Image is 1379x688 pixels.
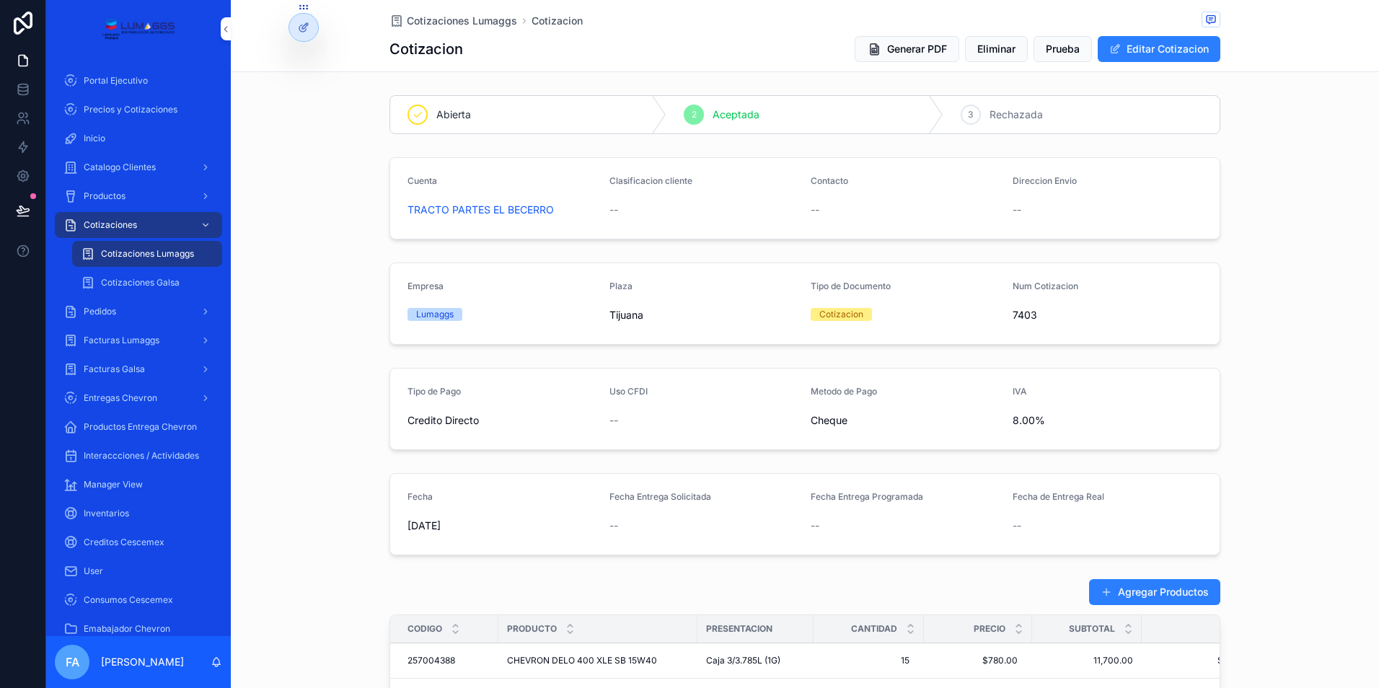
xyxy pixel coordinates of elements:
[609,491,711,502] span: Fecha Entrega Solicitada
[407,14,517,28] span: Cotizaciones Lumaggs
[1142,655,1263,666] a: $12,636.00
[55,183,222,209] a: Productos
[84,162,156,173] span: Catalogo Clientes
[55,529,222,555] a: Creditos Cescemex
[84,306,116,317] span: Pedidos
[46,58,231,636] div: scrollable content
[84,623,170,635] span: Emabajador Chevron
[84,565,103,577] span: User
[101,248,194,260] span: Cotizaciones Lumaggs
[1013,386,1027,397] span: IVA
[1013,175,1077,186] span: Direccion Envio
[1046,42,1080,56] span: Prueba
[66,653,79,671] span: FA
[436,107,471,122] span: Abierta
[55,154,222,180] a: Catalogo Clientes
[84,594,173,606] span: Consumos Cescemex
[609,175,692,186] span: Clasificacion cliente
[84,75,148,87] span: Portal Ejecutivo
[1034,36,1092,62] button: Prueba
[507,655,689,666] a: CHEVRON DELO 400 XLE SB 15W40
[407,655,490,666] a: 257004388
[855,36,959,62] button: Generar PDF
[1013,281,1078,291] span: Num Cotizacion
[55,299,222,325] a: Pedidos
[938,655,1018,666] span: $780.00
[811,175,848,186] span: Contacto
[507,655,657,666] span: CHEVRON DELO 400 XLE SB 15W40
[407,203,554,217] a: TRACTO PARTES EL BECERRO
[407,623,442,635] span: Codigo
[55,443,222,469] a: Interaccciones / Actividades
[84,392,157,404] span: Entregas Chevron
[706,623,772,635] span: Presentacion
[811,203,819,217] span: --
[532,14,583,28] a: Cotizacion
[84,450,199,462] span: Interaccciones / Actividades
[84,219,137,231] span: Cotizaciones
[407,386,461,397] span: Tipo de Pago
[1013,203,1021,217] span: --
[1013,519,1021,533] span: --
[84,335,159,346] span: Facturas Lumaggs
[507,623,557,635] span: Producto
[84,479,143,490] span: Manager View
[851,623,897,635] span: Cantidad
[55,414,222,440] a: Productos Entrega Chevron
[968,109,973,120] span: 3
[389,39,463,59] h1: Cotizacion
[55,212,222,238] a: Cotizaciones
[407,519,598,533] span: [DATE]
[819,308,863,321] div: Cotizacion
[55,558,222,584] a: User
[1089,579,1220,605] a: Agregar Productos
[706,655,805,666] a: Caja 3/3.785L (1G)
[822,649,915,672] a: 15
[101,655,184,669] p: [PERSON_NAME]
[55,97,222,123] a: Precios y Cotizaciones
[55,616,222,642] a: Emabajador Chevron
[1013,308,1203,322] span: 7403
[609,203,618,217] span: --
[1098,36,1220,62] button: Editar Cotizacion
[84,508,129,519] span: Inventarios
[84,363,145,375] span: Facturas Galsa
[811,386,877,397] span: Metodo de Pago
[55,68,222,94] a: Portal Ejecutivo
[1041,655,1133,666] a: 11,700.00
[101,277,180,288] span: Cotizaciones Galsa
[974,623,1005,635] span: Precio
[965,36,1028,62] button: Eliminar
[692,109,697,120] span: 2
[407,281,444,291] span: Empresa
[407,413,479,428] span: Credito Directo
[84,133,105,144] span: Inicio
[55,500,222,526] a: Inventarios
[609,413,618,428] span: --
[1013,413,1203,428] span: 8.00%
[706,655,780,666] span: Caja 3/3.785L (1G)
[828,655,909,666] span: 15
[84,537,164,548] span: Creditos Cescemex
[609,386,648,397] span: Uso CFDI
[609,519,618,533] span: --
[72,241,222,267] a: Cotizaciones Lumaggs
[811,491,923,502] span: Fecha Entrega Programada
[55,472,222,498] a: Manager View
[389,14,517,28] a: Cotizaciones Lumaggs
[55,327,222,353] a: Facturas Lumaggs
[55,356,222,382] a: Facturas Galsa
[55,125,222,151] a: Inicio
[1069,623,1115,635] span: Subtotal
[407,655,455,666] span: 257004388
[713,107,759,122] span: Aceptada
[609,308,643,322] span: Tijuana
[811,281,891,291] span: Tipo de Documento
[84,104,177,115] span: Precios y Cotizaciones
[887,42,947,56] span: Generar PDF
[72,270,222,296] a: Cotizaciones Galsa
